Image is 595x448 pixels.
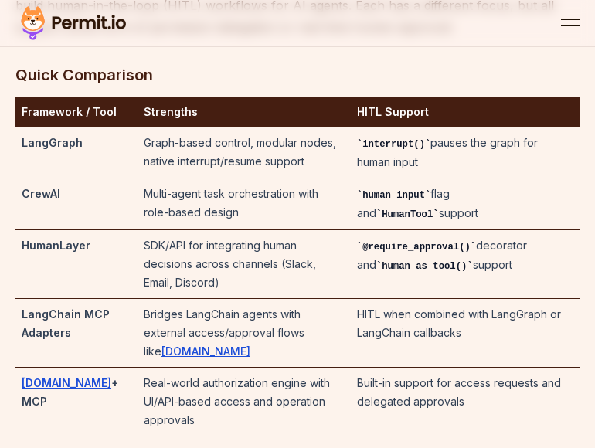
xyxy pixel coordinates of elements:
td: Real-world authorization engine with UI/API-based access and operation approvals [138,368,351,436]
code: human_as_tool() [376,261,473,272]
img: Permit logo [15,3,131,43]
code: human_input [357,190,431,201]
th: HITL Support [351,97,580,127]
code: interrupt() [357,139,431,150]
td: decorator and support [351,230,580,299]
td: HITL when combined with LangGraph or LangChain callbacks [351,299,580,368]
a: [DOMAIN_NAME] [22,376,111,389]
strong: LangGraph [22,136,83,149]
td: Graph-based control, modular nodes, native interrupt/resume support [138,127,351,178]
strong: LangChain MCP Adapters [22,307,110,339]
th: Strengths [138,97,351,127]
code: @require_approval() [357,242,476,253]
button: open menu [561,14,580,32]
td: pauses the graph for human input [351,127,580,178]
td: flag and support [351,178,580,230]
strong: HumanLayer [22,239,90,252]
th: Framework / Tool [15,97,138,127]
code: HumanTool [376,209,439,220]
td: Bridges LangChain agents with external access/approval flows like [138,299,351,368]
td: Multi-agent task orchestration with role-based design [138,178,351,230]
strong: CrewAI [22,187,60,200]
h3: Quick Comparison [15,63,580,87]
td: Built-in support for access requests and delegated approvals [351,368,580,436]
a: [DOMAIN_NAME] [161,344,250,358]
td: SDK/API for integrating human decisions across channels (Slack, Email, Discord) [138,230,351,299]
